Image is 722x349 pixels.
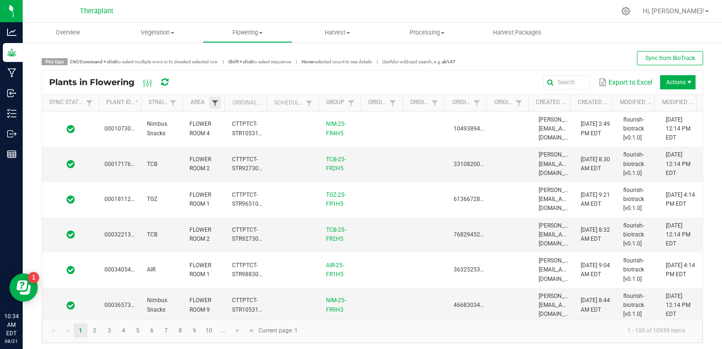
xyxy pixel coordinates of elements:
a: TCB-25-FR2H5 [326,156,346,172]
span: CTTPTCT-STR1053100000033 [232,121,285,136]
span: [DATE] 2:49 PM EDT [581,121,610,136]
inline-svg: Grow [7,48,17,57]
a: Origin Package Lot NumberSortable [494,99,513,106]
inline-svg: Inbound [7,88,17,98]
a: Harvest Packages [472,23,562,43]
a: Filter [429,97,440,109]
span: [DATE] 12:14 PM EDT [666,151,690,176]
span: [DATE] 9:21 AM EDT [581,192,610,207]
a: Go to the next page [231,323,245,338]
inline-svg: Reports [7,149,17,159]
span: flourish-biotrack [v0.1.0] [623,151,644,176]
span: FLOWER ROOM 4 [189,121,211,136]
a: Created BySortable [536,99,567,106]
span: Hi, [PERSON_NAME]! [643,7,704,15]
p: 10:34 AM EDT [4,312,18,338]
inline-svg: Outbound [7,129,17,139]
span: | [291,58,301,65]
a: Page 9 [188,323,201,338]
span: flourish-biotrack [v0.1.0] [623,293,644,317]
span: Pro tips [42,58,68,65]
th: Original Plant ID [224,95,266,112]
span: [PERSON_NAME][EMAIL_ADDRESS][DOMAIN_NAME] [539,151,584,176]
span: In Sync [67,159,75,169]
input: Search [543,75,590,89]
a: Origin Package IDSortable [452,99,471,106]
a: Sync StatusSortable [49,99,83,106]
strong: ak%47 [442,59,456,64]
span: [DATE] 12:14 PM EDT [666,293,690,317]
a: Page 8 [173,323,187,338]
span: Harvest Packages [480,28,554,37]
li: Actions [660,75,696,89]
span: AIR [147,266,155,273]
span: [PERSON_NAME][EMAIL_ADDRESS][DOMAIN_NAME] [539,187,584,211]
span: [PERSON_NAME][EMAIL_ADDRESS][DOMAIN_NAME] [539,222,584,247]
button: Export to Excel [596,74,654,90]
span: [DATE] 8:30 AM EDT [581,156,610,172]
span: 3632525346991655 [454,266,507,273]
a: Overview [23,23,112,43]
span: flourish-biotrack [v0.1.0] [623,187,644,211]
strong: Ctrl/Command + click [70,59,117,64]
span: In Sync [67,265,75,275]
span: [DATE] 4:14 PM EDT [666,192,695,207]
a: Filter [303,97,315,109]
th: Scheduled [266,95,318,112]
span: Nimbus Snacks [147,121,167,136]
a: TCB-25-FR2H5 [326,227,346,242]
a: AreaSortable [190,99,209,106]
span: [DATE] 8:32 AM EDT [581,227,610,242]
a: TGZ-25-FR1H5 [326,192,346,207]
a: Flowering [203,23,292,43]
span: 0001073034607073 [104,125,157,132]
span: 0003657319672662 [104,302,157,308]
a: Origin PlantSortable [410,99,429,106]
inline-svg: Inventory [7,109,17,118]
span: TGZ [147,196,157,202]
a: Vegetation [112,23,202,43]
a: Filter [513,97,524,109]
span: Use for wildcard search, e.g. [382,59,456,64]
span: In Sync [67,301,75,310]
a: AIR-25-FR1H5 [326,262,344,278]
span: TCB [147,161,157,167]
span: FLOWER ROOM 1 [189,192,211,207]
kendo-pager: Current page: 1 [42,319,703,343]
a: Modified BySortable [620,99,651,106]
span: 0001717645860029 [104,161,157,167]
a: Go to the last page [245,323,258,338]
a: Page 11 [216,323,230,338]
a: NIM-25-FR9H3 [326,297,346,313]
span: CTTPTCT-STR988300000021 [232,262,282,278]
a: Filter [167,97,179,109]
inline-svg: Analytics [7,27,17,37]
a: Page 3 [103,323,116,338]
span: CTTPTCT-STR927300000022 [232,227,282,242]
span: 6136672805487916 [454,196,507,202]
a: Page 5 [131,323,145,338]
span: Theraplant [80,7,113,15]
span: [DATE] 12:14 PM EDT [666,116,690,141]
span: 4668303455180687 [454,302,507,308]
span: 0003405436698133 [104,266,157,273]
div: Manage settings [620,7,632,16]
span: Sync from BioTrack [645,55,695,61]
span: FLOWER ROOM 1 [189,262,211,278]
span: FLOWER ROOM 2 [189,227,211,242]
span: CTTPTCT-STR927300000005 [232,156,282,172]
span: [PERSON_NAME][EMAIL_ADDRESS][DOMAIN_NAME] [539,116,584,141]
span: Go to the last page [248,327,256,334]
a: Page 4 [117,323,130,338]
span: Harvest [293,28,382,37]
iframe: Resource center [9,273,38,302]
a: Page 1 [74,323,87,338]
span: to select sequence [228,59,291,64]
a: Page 6 [145,323,159,338]
span: Nimbus Snacks [147,297,167,313]
kendo-pager-info: 1 - 100 of 10939 items [303,323,693,339]
span: Processing [383,28,472,37]
div: Plants in Flowering [49,74,185,90]
a: Modified DateSortable [662,99,693,106]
